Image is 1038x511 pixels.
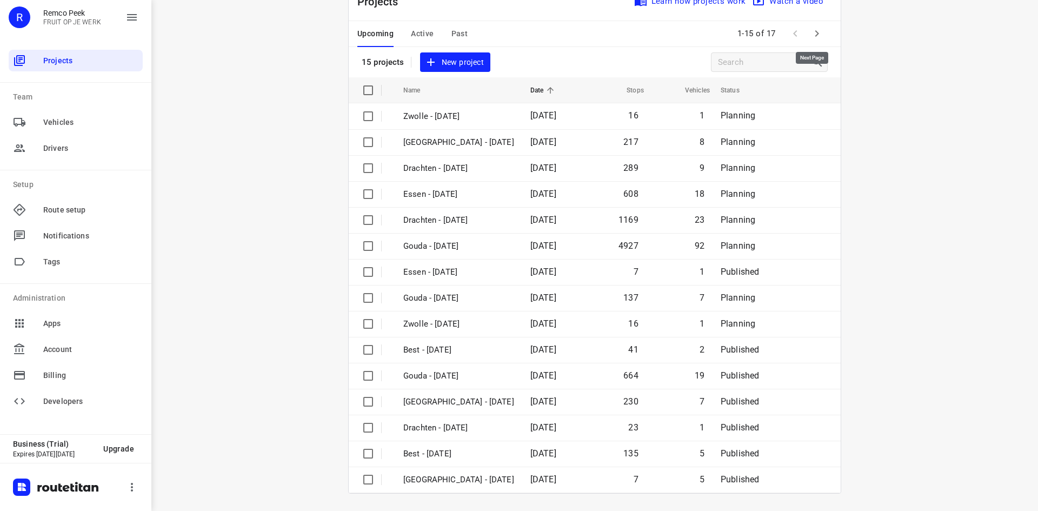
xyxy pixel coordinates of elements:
p: Essen - Friday [403,266,514,278]
p: Essen - [DATE] [403,188,514,201]
span: Planning [721,215,755,225]
p: Best - Friday [403,344,514,356]
p: FRUIT OP JE WERK [43,18,101,26]
span: 5 [700,474,704,485]
span: 1 [700,267,704,277]
span: 137 [623,293,638,303]
span: Status [721,84,754,97]
span: [DATE] [530,422,556,433]
p: Remco Peek [43,9,101,17]
span: [DATE] [530,241,556,251]
span: 1 [700,422,704,433]
p: Team [13,91,143,103]
div: Tags [9,251,143,273]
span: Route setup [43,204,138,216]
span: 41 [628,344,638,355]
span: 1 [700,318,704,329]
span: [DATE] [530,396,556,407]
span: 217 [623,137,638,147]
span: [DATE] [530,137,556,147]
p: Zwolle - Friday [403,318,514,330]
div: Projects [9,50,143,71]
span: 7 [634,474,638,485]
span: [DATE] [530,448,556,459]
span: Billing [43,370,138,381]
span: Planning [721,163,755,173]
span: Published [721,474,760,485]
span: Upcoming [357,27,394,41]
span: [DATE] [530,215,556,225]
span: Published [721,422,760,433]
div: Account [9,339,143,360]
span: Planning [721,318,755,329]
div: R [9,6,30,28]
span: Published [721,448,760,459]
span: Projects [43,55,138,67]
span: 19 [695,370,704,381]
span: [DATE] [530,293,556,303]
span: New project [427,56,484,69]
span: Planning [721,241,755,251]
span: Date [530,84,558,97]
span: 1169 [618,215,638,225]
span: 4927 [618,241,638,251]
div: Developers [9,390,143,412]
span: Developers [43,396,138,407]
p: Drachten - [DATE] [403,162,514,175]
span: Published [721,344,760,355]
span: [DATE] [530,474,556,485]
span: 16 [628,110,638,121]
span: 7 [700,396,704,407]
button: Upgrade [95,439,143,459]
span: [DATE] [530,370,556,381]
span: 9 [700,163,704,173]
p: Setup [13,179,143,190]
span: 23 [695,215,704,225]
span: 1-15 of 17 [733,22,780,45]
div: Vehicles [9,111,143,133]
span: 8 [700,137,704,147]
p: 15 projects [362,57,404,67]
div: Apps [9,313,143,334]
p: Business (Trial) [13,440,95,448]
span: Planning [721,110,755,121]
div: Search [811,56,827,69]
span: 92 [695,241,704,251]
span: Account [43,344,138,355]
span: Planning [721,293,755,303]
span: Name [403,84,435,97]
span: 135 [623,448,638,459]
span: [DATE] [530,318,556,329]
span: [DATE] [530,189,556,199]
span: Vehicles [43,117,138,128]
span: 1 [700,110,704,121]
p: Gouda - Thursday [403,370,514,382]
span: Notifications [43,230,138,242]
span: Planning [721,137,755,147]
span: Published [721,370,760,381]
span: 664 [623,370,638,381]
p: Gouda - [DATE] [403,240,514,253]
span: Active [411,27,434,41]
p: Zwolle - [DATE] [403,110,514,123]
span: Past [451,27,468,41]
span: Previous Page [784,23,806,44]
p: Zwolle - Thursday [403,396,514,408]
p: Best - Thursday [403,448,514,460]
span: 5 [700,448,704,459]
input: Search projects [718,54,811,71]
span: Apps [43,318,138,329]
p: [GEOGRAPHIC_DATA] - [DATE] [403,136,514,149]
span: [DATE] [530,110,556,121]
div: Notifications [9,225,143,247]
span: Upgrade [103,444,134,453]
span: [DATE] [530,344,556,355]
div: Billing [9,364,143,386]
span: 7 [634,267,638,277]
span: 16 [628,318,638,329]
p: Drachten - Thursday [403,422,514,434]
span: 7 [700,293,704,303]
span: Published [721,267,760,277]
p: Gemeente Rotterdam - Thursday [403,474,514,486]
span: Drivers [43,143,138,154]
